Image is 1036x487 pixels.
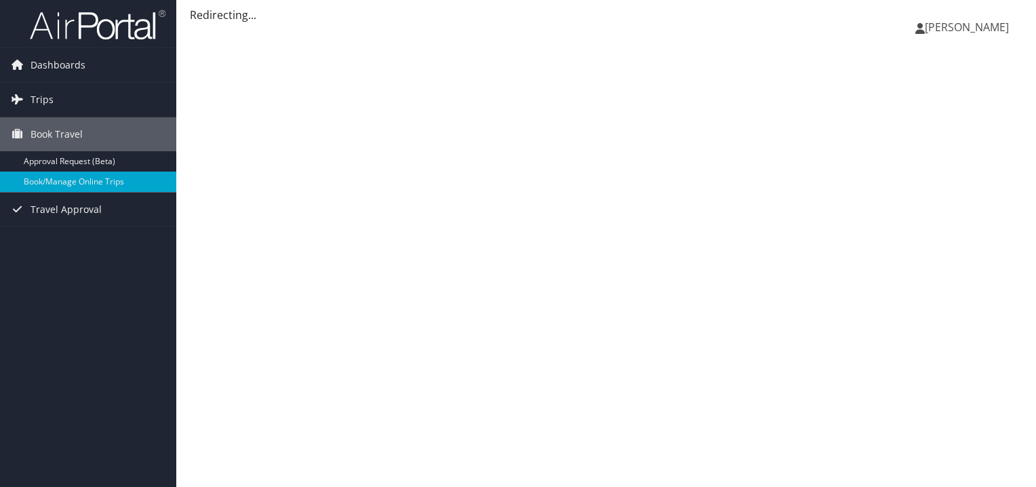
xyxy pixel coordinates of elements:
[31,193,102,227] span: Travel Approval
[925,20,1009,35] span: [PERSON_NAME]
[31,117,83,151] span: Book Travel
[31,48,85,82] span: Dashboards
[30,9,165,41] img: airportal-logo.png
[190,7,1022,23] div: Redirecting...
[31,83,54,117] span: Trips
[915,7,1022,47] a: [PERSON_NAME]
